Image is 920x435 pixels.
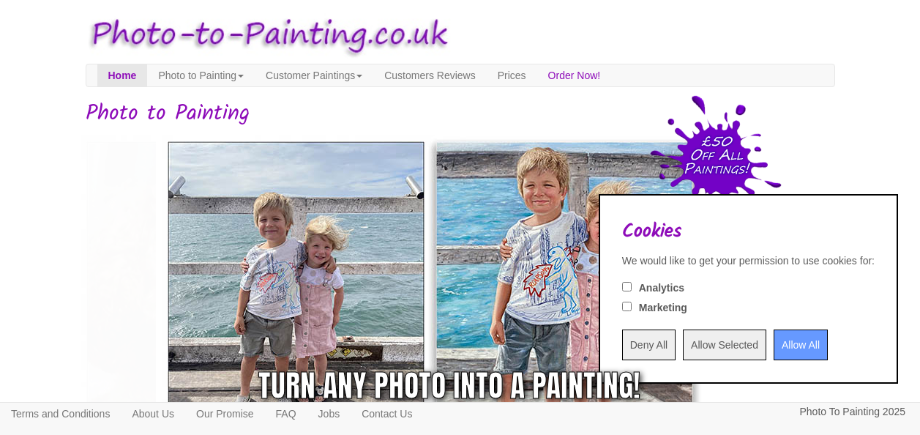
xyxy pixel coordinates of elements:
[351,403,423,425] a: Contact Us
[799,403,905,421] p: Photo To Painting 2025
[97,64,148,86] a: Home
[639,300,687,315] label: Marketing
[639,280,684,295] label: Analytics
[258,364,640,408] div: Turn any photo into a painting!
[255,64,373,86] a: Customer Paintings
[78,7,453,64] img: Photo to Painting
[265,403,307,425] a: FAQ
[650,95,782,226] img: 50 pound price drop
[185,403,265,425] a: Our Promise
[147,64,255,86] a: Photo to Painting
[683,330,766,360] input: Allow Selected
[622,330,676,360] input: Deny All
[487,64,537,86] a: Prices
[121,403,185,425] a: About Us
[307,403,351,425] a: Jobs
[156,130,705,434] img: children-small.jpg
[622,221,875,242] h2: Cookies
[622,253,875,268] div: We would like to get your permission to use cookies for:
[86,102,835,126] h1: Photo to Painting
[537,64,612,86] a: Order Now!
[75,130,624,434] img: Oil painting of a dog
[373,64,486,86] a: Customers Reviews
[774,330,828,360] input: Allow All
